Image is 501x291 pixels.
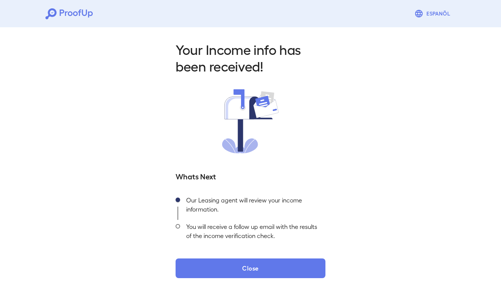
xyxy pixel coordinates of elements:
img: received.svg [222,89,279,153]
button: Espanõl [411,6,456,21]
div: You will receive a follow up email with the results of the income verification check. [180,220,325,246]
div: Our Leasing agent will review your income information. [180,193,325,220]
button: Close [176,258,325,278]
h5: Whats Next [176,171,325,181]
h2: Your Income info has been received! [176,41,325,74]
